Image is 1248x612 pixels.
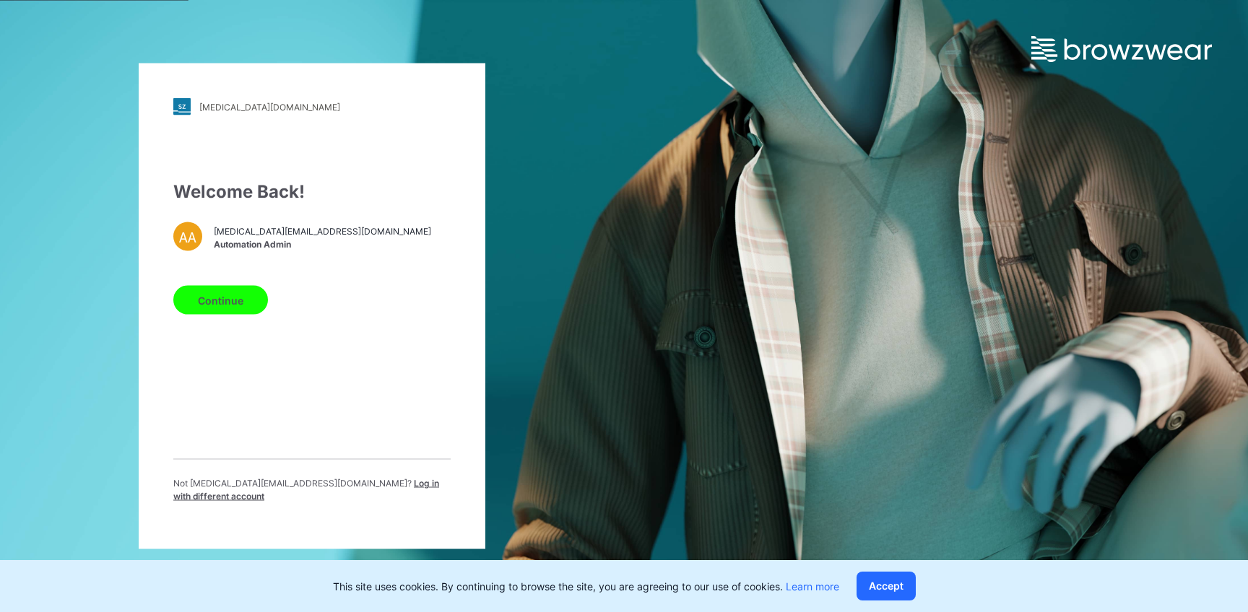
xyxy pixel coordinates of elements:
[199,101,340,112] div: [MEDICAL_DATA][DOMAIN_NAME]
[333,579,839,594] p: This site uses cookies. By continuing to browse the site, you are agreeing to our use of cookies.
[786,580,839,593] a: Learn more
[173,98,451,115] a: [MEDICAL_DATA][DOMAIN_NAME]
[214,237,431,250] span: Automation Admin
[173,477,451,503] p: Not [MEDICAL_DATA][EMAIL_ADDRESS][DOMAIN_NAME] ?
[857,572,916,600] button: Accept
[173,179,451,205] div: Welcome Back!
[173,98,191,115] img: stylezone-logo.562084cfcfab977791bfbf7441f1a819.svg
[173,222,202,251] div: AA
[1031,36,1212,62] img: browzwear-logo.e42bd6dac1945053ebaf764b6aa21510.svg
[173,286,268,315] button: Continue
[214,224,431,237] span: [MEDICAL_DATA][EMAIL_ADDRESS][DOMAIN_NAME]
